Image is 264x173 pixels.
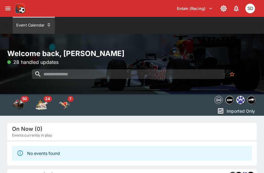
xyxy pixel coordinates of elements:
[12,125,42,132] h5: On Now (0)
[244,2,257,15] button: Stuart Dibb
[7,94,76,116] div: Event type filters
[7,49,257,58] h2: Welcome back, [PERSON_NAME]
[215,96,223,104] img: betmakers.png
[36,99,48,111] div: Harness Racing
[231,3,242,14] button: Notifications
[215,96,223,104] div: betmakers
[2,3,13,14] button: open drawer
[68,96,74,102] span: 7
[27,148,60,159] div: No events found
[236,96,245,104] div: grnz
[227,108,255,114] p: Imported Only
[218,3,229,14] button: Toggle light/dark mode
[43,96,52,102] span: 24
[213,94,257,106] div: Event type filters
[13,99,25,111] img: horse_racing
[36,99,48,111] img: harness_racing
[237,96,244,104] img: grnz.png
[247,96,256,104] div: nztr
[227,69,237,79] button: No Bookmarks
[247,96,255,104] img: nztr.png
[245,4,255,13] div: Stuart Dibb
[215,106,257,116] button: Imported Only
[226,96,234,104] img: samemeetingmulti.png
[13,17,55,34] button: Event Calendar
[225,96,234,104] div: samemeetingmulti
[20,96,29,102] span: 50
[32,69,225,79] input: search
[12,132,52,138] span: Events currently in play
[173,4,216,13] button: Select Tenant
[58,99,71,111] img: greyhound_racing
[13,99,25,111] div: Horse Racing
[13,2,25,14] img: PriceKinetics Logo
[7,58,58,66] p: 28 handled updates
[58,99,71,111] div: Greyhound Racing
